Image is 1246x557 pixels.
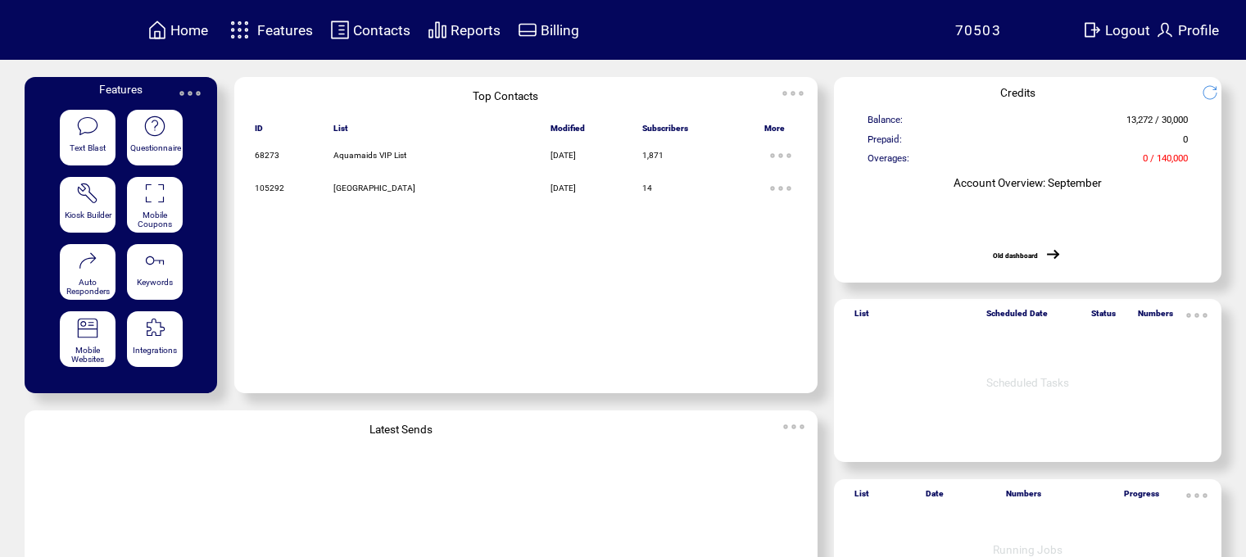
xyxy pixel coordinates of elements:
[225,16,254,43] img: features.svg
[764,139,797,172] img: ellypsis.svg
[138,211,172,229] span: Mobile Coupons
[333,124,348,140] span: List
[1183,134,1188,152] span: 0
[1180,479,1213,512] img: ellypsis.svg
[451,22,501,38] span: Reports
[76,317,99,340] img: mobile-websites.svg
[1180,299,1213,332] img: ellypsis.svg
[76,115,99,138] img: text-blast.svg
[71,346,104,364] span: Mobile Websites
[223,14,315,46] a: Features
[1155,20,1175,40] img: profile.svg
[60,244,116,301] a: Auto Responders
[642,183,652,192] span: 14
[99,83,143,96] span: Features
[330,20,350,40] img: contacts.svg
[1138,309,1173,325] span: Numbers
[255,124,263,140] span: ID
[143,317,166,340] img: integrations.svg
[926,489,944,505] span: Date
[170,22,208,38] span: Home
[764,124,785,140] span: More
[993,251,1038,260] a: Old dashboard
[868,134,902,152] span: Prepaid:
[130,143,181,152] span: Questionnaire
[147,20,167,40] img: home.svg
[1143,152,1188,171] span: 0 / 140,000
[777,77,809,110] img: ellypsis.svg
[1105,22,1150,38] span: Logout
[868,152,909,171] span: Overages:
[76,249,99,272] img: auto-responders.svg
[60,110,116,166] a: Text Blast
[145,17,211,43] a: Home
[1153,17,1221,43] a: Profile
[143,249,166,272] img: keywords.svg
[60,311,116,368] a: Mobile Websites
[333,151,406,160] span: Aquamaids VIP List
[854,489,869,505] span: List
[642,124,688,140] span: Subscribers
[986,376,1069,389] span: Scheduled Tasks
[1000,86,1035,99] span: Credits
[1124,489,1159,505] span: Progress
[333,183,415,192] span: [GEOGRAPHIC_DATA]
[515,17,582,43] a: Billing
[76,182,99,205] img: tool%201.svg
[1202,84,1230,101] img: refresh.png
[425,17,503,43] a: Reports
[137,278,173,287] span: Keywords
[70,143,106,152] span: Text Blast
[854,309,869,325] span: List
[551,183,576,192] span: [DATE]
[174,77,206,110] img: ellypsis.svg
[428,20,447,40] img: chart.svg
[255,183,284,192] span: 105292
[127,311,183,368] a: Integrations
[551,151,576,160] span: [DATE]
[518,20,537,40] img: creidtcard.svg
[1178,22,1219,38] span: Profile
[127,177,183,233] a: Mobile Coupons
[954,176,1102,189] span: Account Overview: September
[551,124,585,140] span: Modified
[1082,20,1102,40] img: exit.svg
[541,22,579,38] span: Billing
[127,244,183,301] a: Keywords
[257,22,313,38] span: Features
[143,182,166,205] img: coupons.svg
[986,309,1048,325] span: Scheduled Date
[1126,114,1188,133] span: 13,272 / 30,000
[66,278,110,296] span: Auto Responders
[133,346,177,355] span: Integrations
[993,543,1062,556] span: Running Jobs
[143,115,166,138] img: questionnaire.svg
[328,17,413,43] a: Contacts
[127,110,183,166] a: Questionnaire
[1080,17,1153,43] a: Logout
[353,22,410,38] span: Contacts
[369,423,433,436] span: Latest Sends
[642,151,664,160] span: 1,871
[473,89,538,102] span: Top Contacts
[1006,489,1041,505] span: Numbers
[1091,309,1116,325] span: Status
[777,410,810,443] img: ellypsis.svg
[60,177,116,233] a: Kiosk Builder
[65,211,111,220] span: Kiosk Builder
[955,22,1002,38] span: 70503
[868,114,903,133] span: Balance:
[255,151,279,160] span: 68273
[764,172,797,205] img: ellypsis.svg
